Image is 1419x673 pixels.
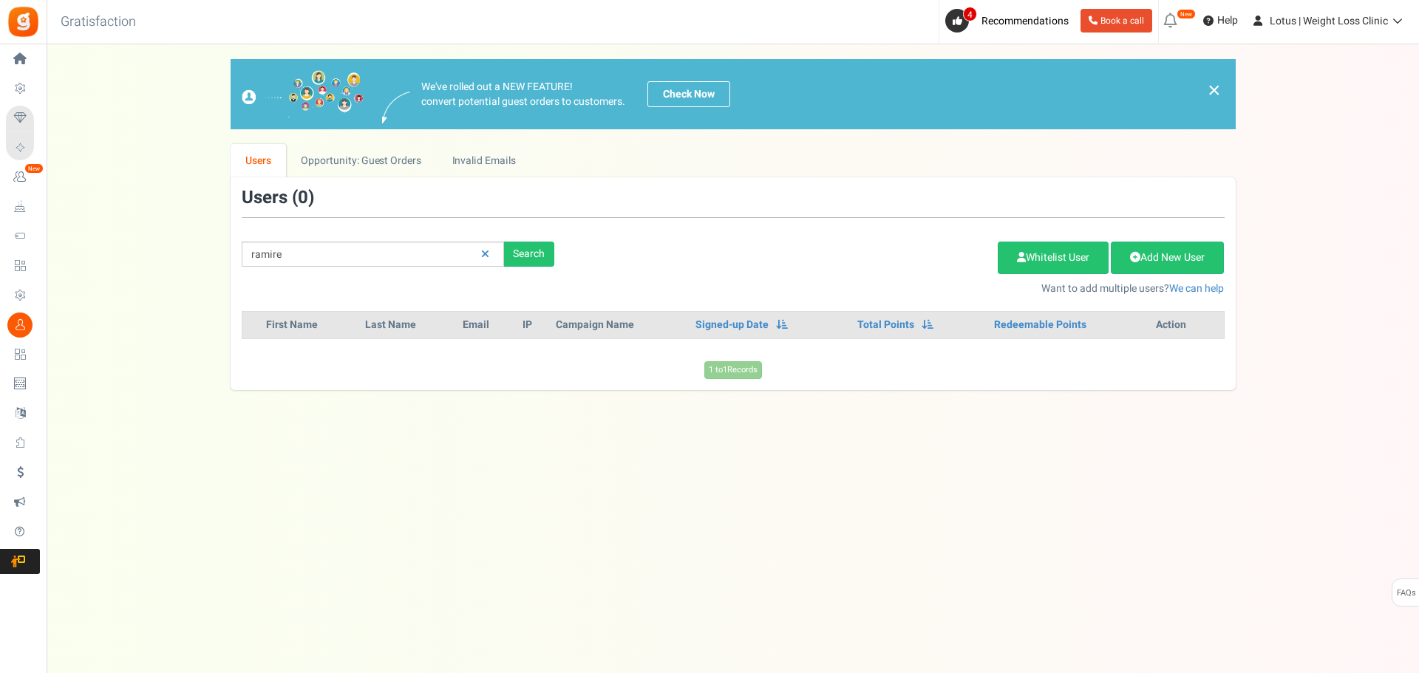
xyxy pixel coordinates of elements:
p: Want to add multiple users? [576,281,1225,296]
th: First Name [260,312,359,338]
a: Add New User [1111,242,1224,274]
input: Search by email or name [242,242,504,267]
th: IP [517,312,550,338]
a: Help [1197,9,1244,33]
img: images [382,92,410,123]
em: New [24,163,44,174]
a: × [1208,81,1221,99]
a: We can help [1169,281,1224,296]
a: Check Now [647,81,730,107]
span: 4 [963,7,977,21]
a: Invalid Emails [437,144,531,177]
span: Recommendations [981,13,1069,29]
a: Redeemable Points [994,318,1086,332]
span: Lotus | Weight Loss Clinic [1270,13,1388,29]
span: Help [1214,13,1238,28]
div: Search [504,242,554,267]
a: 4 Recommendations [945,9,1075,33]
a: Reset [474,242,497,267]
a: Total Points [857,318,914,332]
th: Email [457,312,517,338]
img: images [242,70,364,118]
th: Last Name [359,312,457,338]
a: Users [231,144,287,177]
a: Book a call [1081,9,1152,33]
span: FAQs [1396,579,1416,607]
p: We've rolled out a NEW FEATURE! convert potential guest orders to customers. [421,80,625,109]
em: New [1177,9,1196,19]
img: Gratisfaction [7,5,40,38]
a: Whitelist User [998,242,1109,274]
a: Opportunity: Guest Orders [286,144,436,177]
h3: Users ( ) [242,188,314,208]
span: 0 [298,185,308,211]
th: Action [1150,312,1224,338]
a: New [6,165,40,190]
a: Signed-up Date [695,318,769,332]
th: Campaign Name [550,312,690,338]
h3: Gratisfaction [44,7,152,37]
